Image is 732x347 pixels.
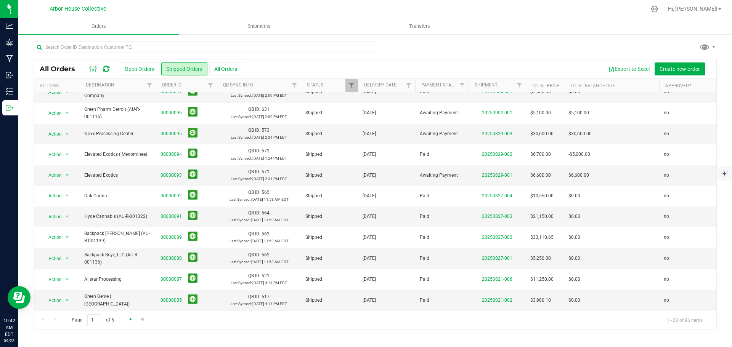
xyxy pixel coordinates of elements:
[530,192,554,200] span: $10,550.00
[664,192,669,200] span: no
[660,66,700,72] span: Create new order
[248,190,260,195] span: QB ID:
[161,276,182,283] a: 00000087
[664,255,669,262] span: no
[6,71,13,79] inline-svg: Inbound
[42,295,62,306] span: Action
[482,235,512,240] a: 20250827-002
[664,234,669,241] span: no
[6,22,13,30] inline-svg: Analytics
[363,172,376,179] span: [DATE]
[84,230,151,245] span: Backpack [PERSON_NAME] (AU-R-001139)
[238,23,281,30] span: Shipments
[339,18,500,34] a: Transfers
[248,231,260,237] span: QB ID:
[84,130,151,138] span: Noxx Processing Center
[125,314,136,325] a: Go to the next page
[530,234,554,241] span: $33,110.65
[420,276,464,283] span: Paid
[262,231,270,237] span: 563
[204,79,217,92] a: Filter
[664,151,669,158] span: no
[568,192,580,200] span: $0.00
[482,152,512,157] a: 20250829-002
[664,172,669,179] span: no
[252,302,287,306] span: [DATE] 4:14 PM EDT
[230,197,250,201] span: Last Synced:
[230,260,250,264] span: Last Synced:
[363,88,376,96] span: [DATE]
[248,210,260,216] span: QB ID:
[456,79,469,92] a: Filter
[399,23,440,30] span: Transfers
[568,276,580,283] span: $0.00
[248,128,260,133] span: QB ID:
[252,177,287,181] span: [DATE] 2:31 PM EDT
[363,297,376,304] span: [DATE]
[84,85,151,99] span: [PERSON_NAME] Cannabis Company
[420,109,464,117] span: Awaiting Payment
[252,93,287,98] span: [DATE] 2:09 PM EDT
[143,79,156,92] a: Filter
[420,213,464,220] span: Paid
[363,192,376,200] span: [DATE]
[63,253,72,264] span: select
[420,88,464,96] span: Paid
[530,130,554,138] span: $30,600.00
[63,149,72,160] span: select
[65,314,120,326] span: Page of 5
[530,88,551,96] span: $3,600.00
[420,234,464,241] span: Paid
[231,135,252,139] span: Last Synced:
[530,297,551,304] span: $3,900.10
[161,297,182,304] a: 00000085
[305,213,353,220] span: Shipped
[231,281,252,285] span: Last Synced:
[420,192,464,200] span: Paid
[568,88,580,96] span: $0.00
[87,314,101,326] input: 1
[252,115,287,119] span: [DATE] 2:09 PM EDT
[655,62,705,75] button: Create new order
[421,82,459,88] a: Payment Status
[664,109,669,117] span: no
[161,192,182,200] a: 00000092
[3,317,15,338] p: 10:42 AM EDT
[363,276,376,283] span: [DATE]
[664,130,669,138] span: no
[161,172,182,179] a: 00000093
[84,192,151,200] span: Oak Canna
[63,170,72,181] span: select
[251,218,289,222] span: [DATE] 11:53 AM EDT
[530,255,551,262] span: $5,250.00
[248,252,260,257] span: QB ID:
[42,232,62,243] span: Action
[162,82,181,88] a: Order ID
[63,211,72,222] span: select
[251,260,289,264] span: [DATE] 11:53 AM EDT
[363,130,376,138] span: [DATE]
[305,88,353,96] span: Shipped
[40,65,83,73] span: All Orders
[42,274,62,285] span: Action
[42,108,62,118] span: Action
[305,151,353,158] span: Shipped
[530,213,554,220] span: $21,150.00
[3,338,15,344] p: 09/25
[81,23,116,30] span: Orders
[420,255,464,262] span: Paid
[482,131,512,136] a: 20250829-003
[262,128,270,133] span: 573
[231,156,252,160] span: Last Synced:
[42,253,62,264] span: Action
[120,62,159,75] button: Open Orders
[42,170,62,181] span: Action
[6,38,13,46] inline-svg: Grow
[63,232,72,243] span: select
[248,169,260,174] span: QB ID:
[40,83,77,88] div: Actions
[231,93,252,98] span: Last Synced:
[568,297,580,304] span: $0.00
[262,252,270,257] span: 562
[84,293,151,307] span: Green Genie ( [GEOGRAPHIC_DATA])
